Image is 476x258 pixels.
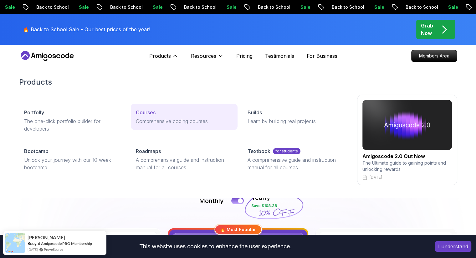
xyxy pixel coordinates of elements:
a: Members Area [411,50,457,62]
p: Sale [294,4,314,10]
p: The Ultimate guide to gaining points and unlocking rewards [362,160,452,172]
a: BootcampUnlock your journey with our 10 week bootcamp [19,142,126,176]
p: Textbook [248,147,270,155]
img: amigoscode 2.0 [362,100,452,150]
p: Sale [72,4,92,10]
p: Unlock your journey with our 10 week bootcamp [24,156,121,171]
p: Sale [442,4,462,10]
img: provesource social proof notification image [5,233,25,253]
p: Bootcamp [24,147,49,155]
p: Builds [248,109,262,116]
a: BuildsLearn by building real projects [243,104,349,130]
a: For Business [307,52,337,60]
a: RoadmapsA comprehensive guide and instruction manual for all courses [131,142,238,176]
button: Accept cookies [435,241,471,252]
p: The one-click portfolio builder for developers [24,117,121,132]
p: Sale [368,4,388,10]
a: Amigoscode PRO Membership [41,241,92,246]
a: Textbookfor studentsA comprehensive guide and instruction manual for all courses [243,142,349,176]
a: ProveSource [44,247,63,252]
span: [DATE] [28,247,38,252]
p: Back to School [177,4,220,10]
p: Portfolly [24,109,44,116]
h2: Products [19,77,457,87]
p: Comprehensive coding courses [136,117,233,125]
p: for students [273,148,300,154]
a: Pricing [236,52,253,60]
h2: Amigoscode 2.0 Out Now [362,152,452,160]
p: Courses [136,109,156,116]
a: CoursesComprehensive coding courses [131,104,238,130]
button: Products [149,52,178,65]
p: Back to School [251,4,294,10]
p: Sale [146,4,166,10]
p: A comprehensive guide and instruction manual for all courses [248,156,344,171]
p: Resources [191,52,216,60]
p: Learn by building real projects [248,117,344,125]
p: [DATE] [370,175,382,180]
a: amigoscode 2.0Amigoscode 2.0 Out NowThe Ultimate guide to gaining points and unlocking rewards[DATE] [357,95,457,185]
div: This website uses cookies to enhance the user experience. [5,240,426,253]
a: PortfollyThe one-click portfolio builder for developers [19,104,126,137]
p: Sale [220,4,240,10]
a: Testimonials [265,52,294,60]
p: Monthly [199,196,224,205]
p: Grab Now [421,22,433,37]
p: Back to School [325,4,368,10]
p: Products [149,52,171,60]
span: [PERSON_NAME] [28,235,65,240]
p: 🔥 Back to School Sale - Our best prices of the year! [23,26,150,33]
p: A comprehensive guide and instruction manual for all courses [136,156,233,171]
p: Members Area [412,50,457,62]
p: Roadmaps [136,147,161,155]
p: Back to School [399,4,442,10]
button: Resources [191,52,224,65]
span: Bought [28,241,40,246]
p: Back to School [30,4,72,10]
p: Back to School [104,4,146,10]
